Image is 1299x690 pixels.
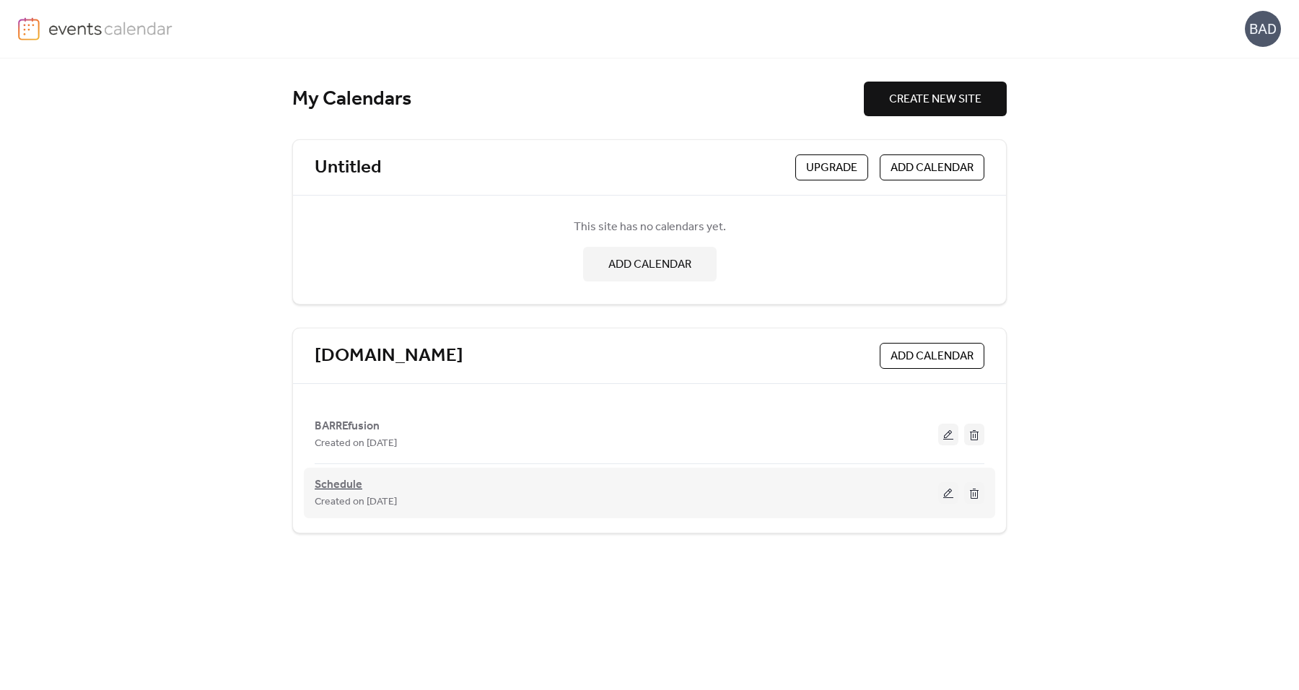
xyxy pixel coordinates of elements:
[889,91,981,108] span: CREATE NEW SITE
[608,256,691,274] span: ADD CALENDAR
[315,344,463,368] a: [DOMAIN_NAME]
[891,348,974,365] span: ADD CALENDAR
[315,156,381,180] a: Untitled
[891,160,974,177] span: ADD CALENDAR
[806,160,857,177] span: Upgrade
[315,418,380,435] span: BARREfusion
[315,422,380,430] a: BARREfusion
[315,435,397,453] span: Created on [DATE]
[864,82,1007,116] button: CREATE NEW SITE
[795,154,868,180] button: Upgrade
[315,494,397,511] span: Created on [DATE]
[315,481,362,489] a: Schedule
[315,476,362,494] span: Schedule
[1245,11,1281,47] div: BAD
[48,17,173,39] img: logo-type
[880,343,984,369] button: ADD CALENDAR
[574,219,726,236] span: This site has no calendars yet.
[18,17,40,40] img: logo
[583,247,717,281] button: ADD CALENDAR
[292,87,864,112] div: My Calendars
[880,154,984,180] button: ADD CALENDAR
